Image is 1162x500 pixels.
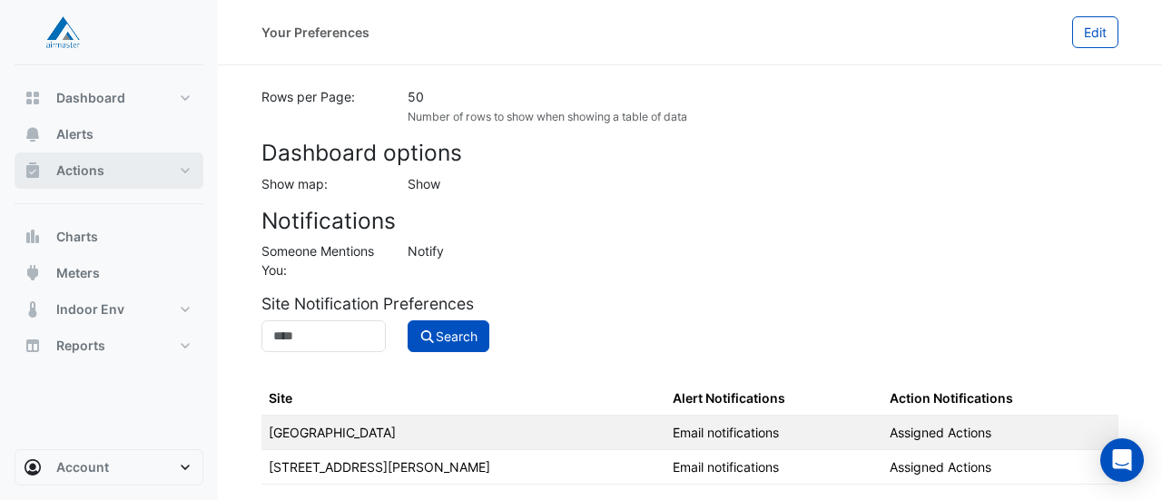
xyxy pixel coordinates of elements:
button: Dashboard [15,80,203,116]
app-icon: Actions [24,162,42,180]
div: Show [397,174,1129,193]
td: Assigned Actions [882,416,1118,450]
th: Alert Notifications [665,381,882,416]
span: Meters [56,264,100,282]
div: Rows per Page: [251,87,397,125]
h5: Site Notification Preferences [261,294,1118,313]
td: Assigned Actions [882,450,1118,485]
button: Reports [15,328,203,364]
app-icon: Reports [24,337,42,355]
span: Edit [1084,25,1107,40]
button: Indoor Env [15,291,203,328]
label: Show map: [261,174,328,193]
div: 50 [408,87,1118,106]
app-icon: Meters [24,264,42,282]
span: Account [56,458,109,476]
small: Number of rows to show when showing a table of data [408,110,687,123]
button: Charts [15,219,203,255]
button: Meters [15,255,203,291]
td: [GEOGRAPHIC_DATA] [261,416,665,450]
th: Site [261,381,665,416]
img: Company Logo [22,15,103,51]
h3: Notifications [261,208,1118,234]
button: Account [15,449,203,485]
button: Actions [15,152,203,189]
span: Indoor Env [56,300,124,319]
span: Reports [56,337,105,355]
app-icon: Alerts [24,125,42,143]
div: Open Intercom Messenger [1100,438,1144,482]
app-icon: Dashboard [24,89,42,107]
td: [STREET_ADDRESS][PERSON_NAME] [261,450,665,485]
td: Email notifications [665,416,882,450]
app-icon: Indoor Env [24,300,42,319]
span: Dashboard [56,89,125,107]
td: Email notifications [665,450,882,485]
span: Alerts [56,125,94,143]
th: Action Notifications [882,381,1118,416]
button: Edit [1072,16,1118,48]
label: Someone Mentions You: [261,241,386,279]
span: Charts [56,228,98,246]
h3: Dashboard options [261,140,1118,166]
div: Your Preferences [261,23,369,42]
button: Search [408,320,489,352]
app-icon: Charts [24,228,42,246]
button: Alerts [15,116,203,152]
div: Notify [397,241,1129,279]
span: Actions [56,162,104,180]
